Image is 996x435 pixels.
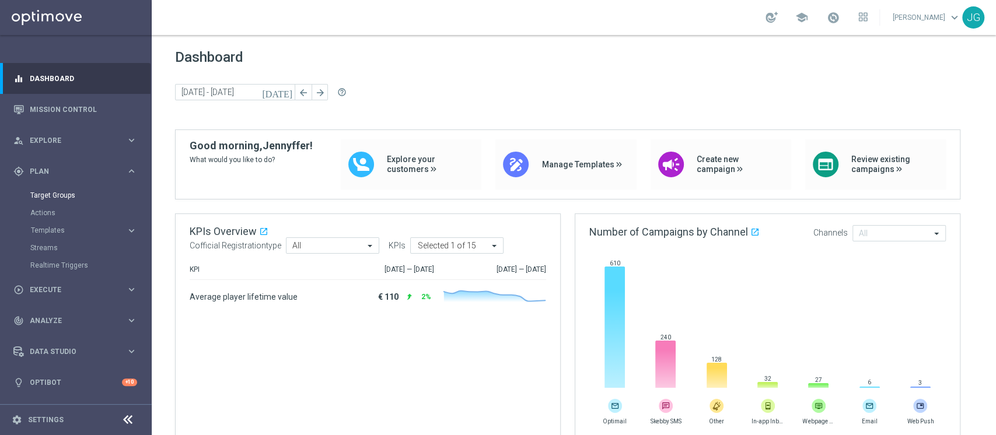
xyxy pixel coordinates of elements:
button: lightbulb Optibot +10 [13,378,138,387]
button: equalizer Dashboard [13,74,138,83]
a: Mission Control [30,94,137,125]
span: Explore [30,137,126,144]
a: Settings [28,416,64,423]
div: Target Groups [30,187,151,204]
button: Templates keyboard_arrow_right [30,226,138,235]
div: Execute [13,285,126,295]
i: gps_fixed [13,166,24,177]
div: Streams [30,239,151,257]
span: Templates [31,227,114,234]
i: person_search [13,135,24,146]
span: Analyze [30,317,126,324]
div: Plan [13,166,126,177]
div: Templates [30,222,151,239]
span: Execute [30,286,126,293]
button: person_search Explore keyboard_arrow_right [13,136,138,145]
button: Mission Control [13,105,138,114]
button: play_circle_outline Execute keyboard_arrow_right [13,285,138,294]
i: keyboard_arrow_right [126,135,137,146]
i: equalizer [13,73,24,84]
div: Explore [13,135,126,146]
span: Data Studio [30,348,126,355]
div: Data Studio [13,346,126,357]
span: keyboard_arrow_down [948,11,961,24]
button: gps_fixed Plan keyboard_arrow_right [13,167,138,176]
button: track_changes Analyze keyboard_arrow_right [13,316,138,325]
i: settings [12,415,22,425]
div: Templates [31,227,126,234]
div: Analyze [13,315,126,326]
div: JG [962,6,984,29]
div: Realtime Triggers [30,257,151,274]
i: play_circle_outline [13,285,24,295]
button: Data Studio keyboard_arrow_right [13,347,138,356]
i: keyboard_arrow_right [126,225,137,236]
div: Actions [30,204,151,222]
a: Realtime Triggers [30,261,121,270]
i: keyboard_arrow_right [126,346,137,357]
a: Optibot [30,367,122,398]
i: keyboard_arrow_right [126,166,137,177]
div: Dashboard [13,63,137,94]
a: Streams [30,243,121,252]
div: +10 [122,378,137,386]
a: Actions [30,208,121,218]
i: keyboard_arrow_right [126,315,137,326]
i: lightbulb [13,377,24,388]
i: track_changes [13,315,24,326]
a: Dashboard [30,63,137,94]
div: Mission Control [13,94,137,125]
a: Target Groups [30,191,121,200]
span: school [795,11,808,24]
a: [PERSON_NAME]keyboard_arrow_down [892,9,962,26]
i: keyboard_arrow_right [126,284,137,295]
span: Plan [30,168,126,175]
div: Optibot [13,367,137,398]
